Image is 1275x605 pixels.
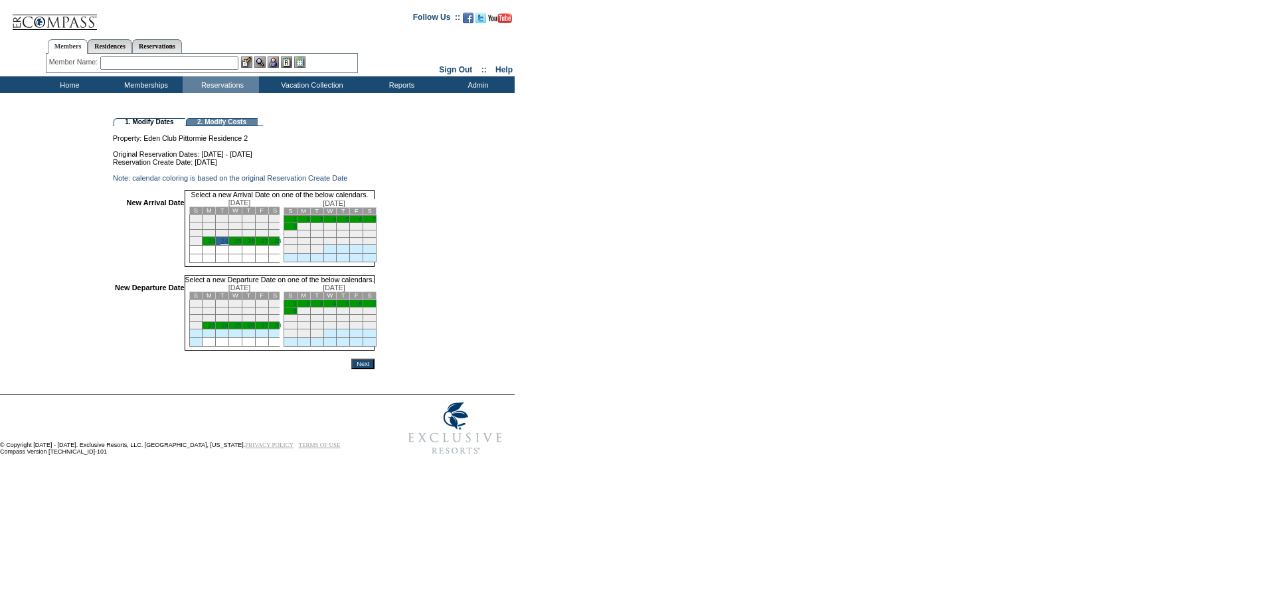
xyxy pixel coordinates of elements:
[323,284,345,292] span: [DATE]
[481,65,487,74] span: ::
[235,322,242,329] a: 25
[259,76,362,93] td: Vacation Collection
[209,238,215,244] a: 23
[297,292,310,300] td: M
[229,292,242,300] td: W
[255,230,268,237] td: 20
[439,65,472,74] a: Sign Out
[216,307,229,315] td: 10
[488,13,512,23] img: Subscribe to our YouTube Channel
[495,65,513,74] a: Help
[373,216,376,222] a: 7
[189,307,203,315] td: 8
[337,230,350,238] td: 19
[268,300,282,307] td: 7
[310,208,323,215] td: T
[294,307,297,314] a: 8
[294,300,297,307] a: 1
[294,223,297,230] a: 8
[255,222,268,230] td: 13
[11,3,98,31] img: Compass Home
[359,300,363,307] a: 6
[115,199,185,267] td: New Arrival Date
[203,230,216,237] td: 16
[203,215,216,222] td: 2
[48,39,88,54] a: Members
[189,222,203,230] td: 8
[229,215,242,222] td: 4
[363,223,377,230] td: 14
[242,300,255,307] td: 5
[323,322,337,329] td: 25
[310,322,323,329] td: 24
[323,238,337,245] td: 25
[216,300,229,307] td: 3
[189,292,203,300] td: S
[363,208,377,215] td: S
[297,315,310,322] td: 16
[475,17,486,25] a: Follow us on Twitter
[222,322,228,329] a: 24
[284,322,297,329] td: 22
[310,223,323,230] td: 10
[254,56,266,68] img: View
[229,230,242,237] td: 18
[310,292,323,300] td: T
[396,395,515,462] img: Exclusive Resorts
[346,216,349,222] a: 5
[114,118,185,126] td: 1. Modify Dates
[216,207,229,215] td: T
[319,216,323,222] a: 3
[242,222,255,230] td: 12
[189,215,203,222] td: 1
[323,223,337,230] td: 11
[488,17,512,25] a: Subscribe to our YouTube Channel
[88,39,132,53] a: Residences
[132,39,182,53] a: Reservations
[294,216,297,222] a: 1
[310,238,323,245] td: 24
[189,207,203,215] td: S
[189,230,203,237] td: 15
[299,442,341,448] a: TERMS OF USE
[297,208,310,215] td: M
[242,230,255,237] td: 19
[216,222,229,230] td: 10
[323,208,337,215] td: W
[185,190,375,199] td: Select a new Arrival Date on one of the below calendars.
[323,315,337,322] td: 18
[463,13,473,23] img: Become our fan on Facebook
[49,56,100,68] div: Member Name:
[255,307,268,315] td: 13
[203,207,216,215] td: M
[281,56,292,68] img: Reservations
[185,275,375,284] td: Select a new Departure Date on one of the below calendars.
[106,76,183,93] td: Memberships
[350,322,363,329] td: 27
[310,230,323,238] td: 17
[284,245,297,254] td: 29
[337,238,350,245] td: 26
[306,300,309,307] a: 2
[268,315,282,322] td: 21
[363,322,377,329] td: 28
[319,300,323,307] a: 3
[284,230,297,238] td: 15
[350,230,363,238] td: 20
[350,223,363,230] td: 13
[242,315,255,322] td: 19
[186,118,258,126] td: 2. Modify Costs
[203,315,216,322] td: 16
[242,292,255,300] td: T
[248,238,254,244] a: 26
[323,292,337,300] td: W
[475,13,486,23] img: Follow us on Twitter
[323,307,337,315] td: 11
[351,359,375,369] input: Next
[245,442,294,448] a: PRIVACY POLICY
[189,315,203,322] td: 15
[242,215,255,222] td: 5
[310,315,323,322] td: 17
[203,292,216,300] td: M
[463,17,473,25] a: Become our fan on Facebook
